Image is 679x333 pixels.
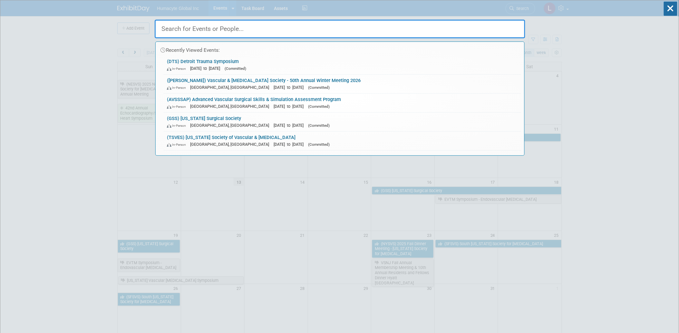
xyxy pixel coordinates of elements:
a: (AVSSSAP) Advanced Vascular Surgical Skills & Simulation Assessment Program In-Person [GEOGRAPHIC... [164,94,521,112]
span: (Committed) [225,66,246,71]
span: [GEOGRAPHIC_DATA], [GEOGRAPHIC_DATA] [190,142,272,147]
span: [GEOGRAPHIC_DATA], [GEOGRAPHIC_DATA] [190,104,272,109]
span: [DATE] to [DATE] [274,104,307,109]
a: ([PERSON_NAME]) Vascular & [MEDICAL_DATA] Society - 50th Annual Winter Meeting 2026 In-Person [GE... [164,75,521,93]
span: (Committed) [308,142,330,147]
span: [DATE] to [DATE] [274,142,307,147]
span: [GEOGRAPHIC_DATA], [GEOGRAPHIC_DATA] [190,85,272,90]
span: [DATE] to [DATE] [274,123,307,128]
span: [DATE] to [DATE] [190,66,223,71]
span: In-Person [167,143,189,147]
div: Recently Viewed Events: [159,42,521,56]
span: In-Person [167,105,189,109]
input: Search for Events or People... [155,20,525,38]
span: In-Person [167,86,189,90]
span: (Committed) [308,85,330,90]
a: (GSS) [US_STATE] Surgical Society In-Person [GEOGRAPHIC_DATA], [GEOGRAPHIC_DATA] [DATE] to [DATE]... [164,113,521,131]
span: [DATE] to [DATE] [274,85,307,90]
a: (DTS) Detroit Trauma Symposium In-Person [DATE] to [DATE] (Committed) [164,56,521,74]
span: In-Person [167,67,189,71]
span: (Committed) [308,104,330,109]
span: [GEOGRAPHIC_DATA], [GEOGRAPHIC_DATA] [190,123,272,128]
span: In-Person [167,124,189,128]
span: (Committed) [308,123,330,128]
a: (TSVES) [US_STATE] Society of Vascular & [MEDICAL_DATA] In-Person [GEOGRAPHIC_DATA], [GEOGRAPHIC_... [164,132,521,150]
